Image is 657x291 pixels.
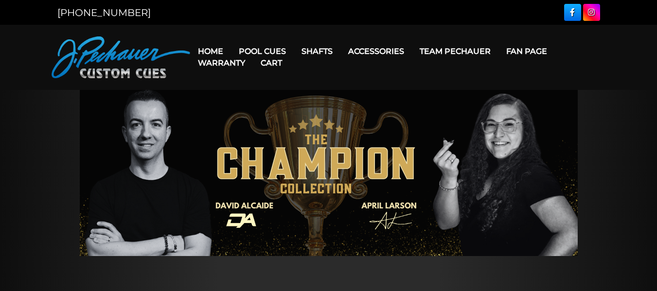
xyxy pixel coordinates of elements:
[190,51,253,75] a: Warranty
[498,39,555,64] a: Fan Page
[340,39,412,64] a: Accessories
[412,39,498,64] a: Team Pechauer
[231,39,294,64] a: Pool Cues
[253,51,290,75] a: Cart
[52,36,190,78] img: Pechauer Custom Cues
[294,39,340,64] a: Shafts
[190,39,231,64] a: Home
[57,7,151,18] a: [PHONE_NUMBER]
